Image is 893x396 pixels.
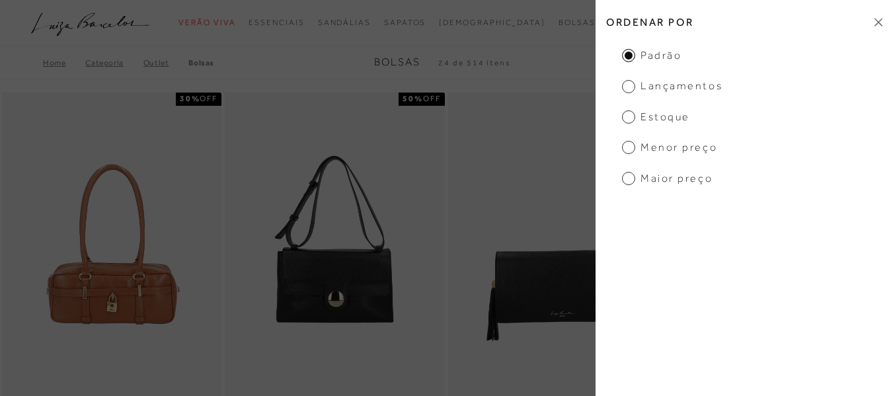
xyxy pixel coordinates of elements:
[439,11,545,35] a: noSubCategoriesText
[384,18,426,27] span: Sapatos
[622,171,713,186] span: Maior preço
[318,18,371,27] span: Sandálias
[596,7,893,38] h2: Ordenar por
[423,94,441,103] span: OFF
[384,11,426,35] a: categoryNavScreenReaderText
[249,11,304,35] a: categoryNavScreenReaderText
[559,11,596,35] a: categoryNavScreenReaderText
[249,18,304,27] span: Essenciais
[622,140,717,155] span: Menor preço
[622,110,690,124] span: Estoque
[178,18,235,27] span: Verão Viva
[178,11,235,35] a: categoryNavScreenReaderText
[85,58,143,67] a: Categoria
[143,58,189,67] a: Outlet
[403,94,423,103] strong: 50%
[439,18,545,27] span: [DEMOGRAPHIC_DATA]
[438,58,511,67] span: 24 de 514 itens
[318,11,371,35] a: categoryNavScreenReaderText
[622,79,722,93] span: Lançamentos
[559,18,596,27] span: Bolsas
[188,58,214,67] a: Bolsas
[180,94,200,103] strong: 30%
[43,58,85,67] a: Home
[374,56,420,68] span: Bolsas
[200,94,217,103] span: OFF
[622,48,681,63] span: Padrão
